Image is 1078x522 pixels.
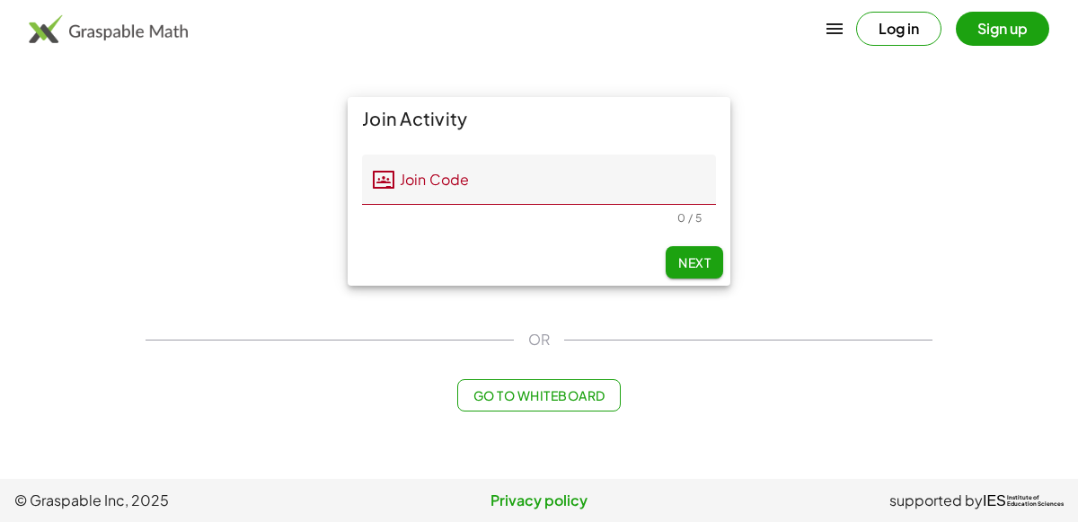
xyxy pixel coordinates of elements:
[457,379,620,411] button: Go to Whiteboard
[666,246,723,279] button: Next
[889,490,983,511] span: supported by
[364,490,713,511] a: Privacy policy
[856,12,941,46] button: Log in
[473,387,605,403] span: Go to Whiteboard
[528,329,550,350] span: OR
[983,490,1064,511] a: IESInstitute ofEducation Sciences
[14,490,364,511] span: © Graspable Inc, 2025
[1007,495,1064,508] span: Institute of Education Sciences
[348,97,730,140] div: Join Activity
[983,492,1006,509] span: IES
[956,12,1049,46] button: Sign up
[678,254,711,270] span: Next
[677,211,702,225] div: 0 / 5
